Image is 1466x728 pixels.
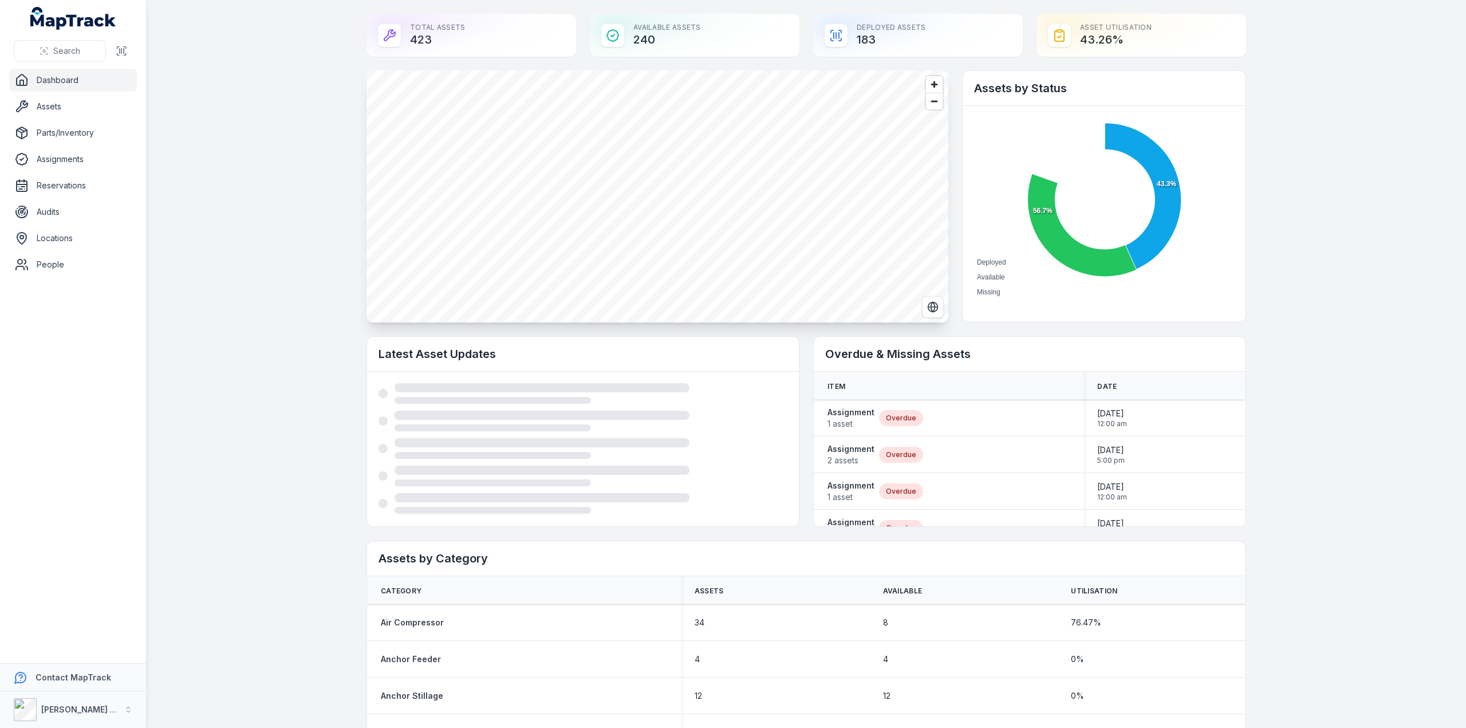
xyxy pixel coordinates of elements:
[1097,444,1125,456] span: [DATE]
[381,654,441,665] a: Anchor Feeder
[1097,518,1127,538] time: 9/13/2025, 12:00:00 AM
[926,93,943,109] button: Zoom out
[926,76,943,93] button: Zoom in
[1097,408,1127,428] time: 7/31/2025, 12:00:00 AM
[827,443,874,455] strong: Assignment
[695,690,702,702] span: 12
[879,520,923,536] div: Overdue
[827,443,874,466] a: Assignment2 assets
[1097,419,1127,428] span: 12:00 am
[9,121,137,144] a: Parts/Inventory
[879,410,923,426] div: Overdue
[827,407,874,418] strong: Assignment
[879,447,923,463] div: Overdue
[9,227,137,250] a: Locations
[827,517,874,540] a: Assignment
[883,587,923,596] span: Available
[381,587,421,596] span: Category
[974,80,1234,96] h2: Assets by Status
[381,690,443,702] a: Anchor Stillage
[1097,456,1125,465] span: 5:00 pm
[1097,408,1127,419] span: [DATE]
[827,382,845,391] span: Item
[827,517,874,528] strong: Assignment
[9,95,137,118] a: Assets
[695,654,700,665] span: 4
[1071,690,1084,702] span: 0 %
[1097,382,1117,391] span: Date
[695,587,724,596] span: Assets
[827,491,874,503] span: 1 asset
[9,253,137,276] a: People
[825,346,1234,362] h2: Overdue & Missing Assets
[827,418,874,430] span: 1 asset
[9,174,137,197] a: Reservations
[9,200,137,223] a: Audits
[883,654,888,665] span: 4
[827,455,874,466] span: 2 assets
[379,346,787,362] h2: Latest Asset Updates
[36,672,111,682] strong: Contact MapTrack
[827,407,874,430] a: Assignment1 asset
[977,258,1006,266] span: Deployed
[1071,654,1084,665] span: 0 %
[9,69,137,92] a: Dashboard
[922,296,944,318] button: Switch to Satellite View
[883,690,890,702] span: 12
[827,480,874,491] strong: Assignment
[53,45,80,57] span: Search
[977,288,1000,296] span: Missing
[1097,493,1127,502] span: 12:00 am
[41,705,135,714] strong: [PERSON_NAME] Group
[1097,481,1127,502] time: 9/14/2025, 12:00:00 AM
[366,70,948,322] canvas: Map
[1071,617,1101,628] span: 76.47 %
[1071,587,1117,596] span: Utilisation
[1097,518,1127,529] span: [DATE]
[879,483,923,499] div: Overdue
[9,148,137,171] a: Assignments
[14,40,106,62] button: Search
[977,273,1004,281] span: Available
[695,617,704,628] span: 34
[379,550,1234,566] h2: Assets by Category
[30,7,116,30] a: MapTrack
[827,480,874,503] a: Assignment1 asset
[1097,444,1125,465] time: 9/5/2025, 5:00:00 PM
[381,617,444,628] a: Air Compressor
[1097,481,1127,493] span: [DATE]
[883,617,888,628] span: 8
